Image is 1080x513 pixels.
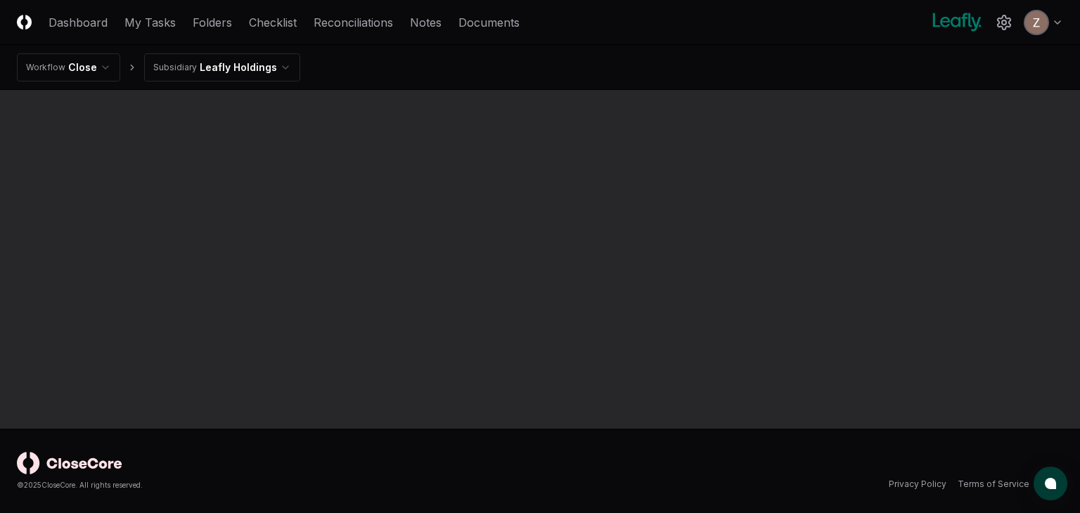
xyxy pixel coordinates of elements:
[249,14,297,31] a: Checklist
[26,61,65,74] div: Workflow
[17,53,300,82] nav: breadcrumb
[930,11,984,34] img: Leafly logo
[124,14,176,31] a: My Tasks
[153,61,197,74] div: Subsidiary
[1025,11,1048,34] img: ACg8ocKnDsamp5-SE65NkOhq35AnOBarAXdzXQ03o9g231ijNgHgyA=s96-c
[314,14,393,31] a: Reconciliations
[17,15,32,30] img: Logo
[889,478,946,491] a: Privacy Policy
[458,14,520,31] a: Documents
[1034,467,1067,500] button: atlas-launcher
[193,14,232,31] a: Folders
[958,478,1029,491] a: Terms of Service
[17,480,540,491] div: © 2025 CloseCore. All rights reserved.
[17,452,122,474] img: logo
[49,14,108,31] a: Dashboard
[410,14,442,31] a: Notes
